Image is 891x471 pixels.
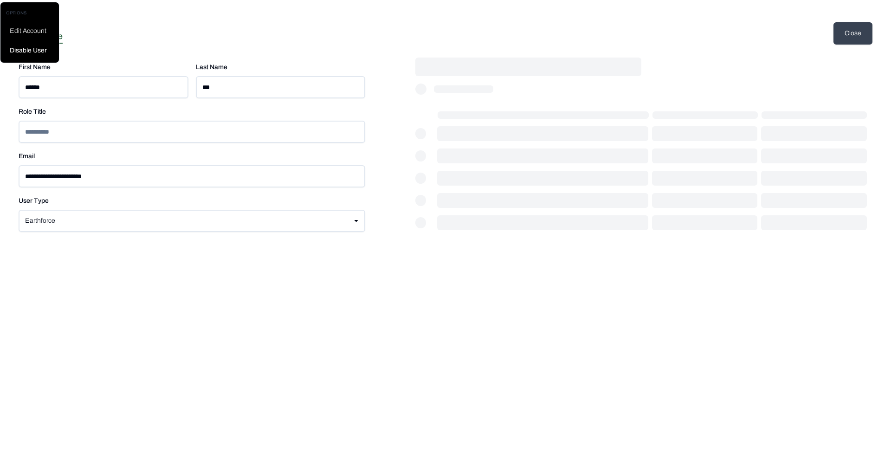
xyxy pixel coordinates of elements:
label: User Type [19,197,49,204]
button: Close [833,22,872,45]
p: Options [6,10,53,16]
label: Role Title [19,108,46,115]
button: Disable User [6,46,53,55]
label: Last Name [196,64,227,71]
p: Disable User [10,46,53,55]
div: Edit Account [6,24,53,39]
label: Email [19,153,35,160]
label: First Name [19,64,51,71]
p: User Profile [19,30,365,43]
